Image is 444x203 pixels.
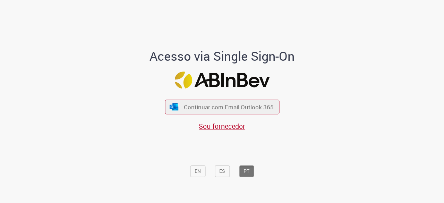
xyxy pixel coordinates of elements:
[169,103,179,110] img: ícone Azure/Microsoft 360
[215,166,230,177] button: ES
[174,71,270,88] img: Logo ABInBev
[184,103,274,111] span: Continuar com Email Outlook 365
[190,166,205,177] button: EN
[126,50,318,64] h1: Acesso via Single Sign-On
[199,121,245,131] a: Sou fornecedor
[239,166,254,177] button: PT
[165,100,279,114] button: ícone Azure/Microsoft 360 Continuar com Email Outlook 365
